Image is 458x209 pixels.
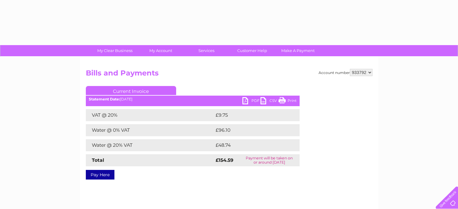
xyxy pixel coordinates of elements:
td: £96.10 [214,124,287,136]
td: Payment will be taken on or around [DATE] [239,154,300,166]
div: [DATE] [86,97,300,101]
td: Water @ 0% VAT [86,124,214,136]
td: VAT @ 20% [86,109,214,121]
h2: Bills and Payments [86,69,372,80]
strong: £154.59 [216,157,233,163]
a: Services [182,45,231,56]
a: Customer Help [227,45,277,56]
a: My Clear Business [90,45,140,56]
a: My Account [136,45,185,56]
td: £48.74 [214,139,287,151]
a: Current Invoice [86,86,176,95]
td: £9.75 [214,109,285,121]
a: Make A Payment [273,45,323,56]
div: Account number [319,69,372,76]
a: Pay Here [86,170,114,180]
a: PDF [242,97,260,106]
a: Print [279,97,297,106]
b: Statement Date: [89,97,120,101]
td: Water @ 20% VAT [86,139,214,151]
a: CSV [260,97,279,106]
strong: Total [92,157,104,163]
